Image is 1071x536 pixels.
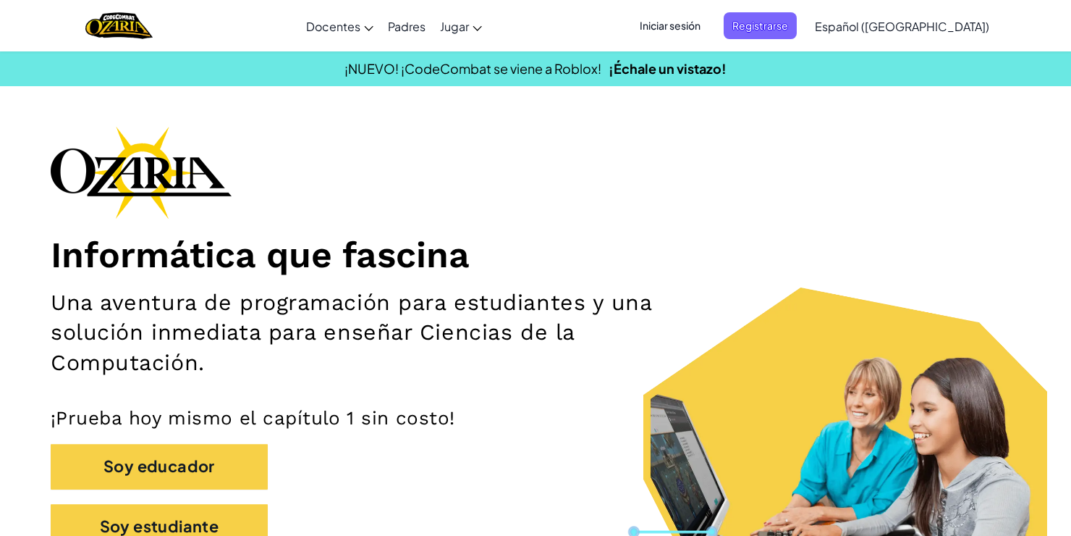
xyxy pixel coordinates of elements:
h1: Informática que fascina [51,233,1020,277]
img: Home [85,11,153,41]
a: Jugar [433,7,489,46]
a: Español ([GEOGRAPHIC_DATA]) [808,7,996,46]
h2: Una aventura de programación para estudiantes y una solución inmediata para enseñar Ciencias de l... [51,288,700,377]
button: Registrarse [724,12,797,39]
button: Iniciar sesión [631,12,709,39]
span: Docentes [306,19,360,34]
a: ¡Échale un vistazo! [609,60,727,77]
p: ¡Prueba hoy mismo el capítulo 1 sin costo! [51,406,1020,430]
span: ¡NUEVO! ¡CodeCombat se viene a Roblox! [344,60,601,77]
a: Ozaria by CodeCombat logo [85,11,153,41]
span: Español ([GEOGRAPHIC_DATA]) [815,19,989,34]
span: Jugar [440,19,469,34]
button: Soy educador [51,444,268,490]
img: Ozaria branding logo [51,126,232,219]
a: Docentes [299,7,381,46]
a: Padres [381,7,433,46]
